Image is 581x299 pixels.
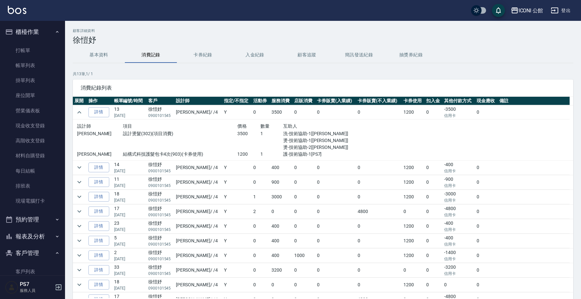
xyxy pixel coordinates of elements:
[74,265,84,275] button: expand row
[283,151,352,158] p: 護-技術協助-1[PS7]
[114,285,145,291] p: [DATE]
[88,280,109,290] a: 詳情
[315,105,356,120] td: 0
[147,160,174,175] td: 徐愷妤
[114,271,145,277] p: [DATE]
[3,211,62,228] button: 預約管理
[283,144,352,151] p: 燙-技術協助-2[[PERSON_NAME]]
[147,204,174,219] td: 徐愷妤
[283,123,297,129] span: 互助人
[293,248,315,263] td: 1000
[425,190,442,204] td: 0
[174,234,222,248] td: [PERSON_NAME] / /4
[147,263,174,277] td: 徐愷妤
[293,160,315,175] td: 0
[270,105,293,120] td: 3500
[148,168,173,174] p: 0900101545
[260,130,283,137] p: 1
[252,190,270,204] td: 1
[73,29,573,33] h2: 顧客詳細資料
[229,47,281,63] button: 入金紀錄
[356,97,402,105] th: 卡券販賣(不入業績)
[77,123,91,129] span: 設計師
[148,285,173,291] p: 0900101545
[222,219,252,233] td: Y
[270,190,293,204] td: 3000
[252,278,270,292] td: 0
[508,4,546,17] button: ICONI 公館
[444,241,473,247] p: 信用卡
[260,151,283,158] p: 1
[425,234,442,248] td: 0
[402,97,425,105] th: 卡券使用
[315,97,356,105] th: 卡券販賣(入業績)
[442,190,475,204] td: -3000
[3,193,62,208] a: 現場電腦打卡
[114,197,145,203] p: [DATE]
[148,113,173,119] p: 0900101545
[293,278,315,292] td: 0
[315,160,356,175] td: 0
[114,227,145,233] p: [DATE]
[147,175,174,189] td: 徐愷妤
[114,183,145,189] p: [DATE]
[475,248,498,263] td: 0
[88,206,109,217] a: 詳情
[425,175,442,189] td: 0
[74,192,84,202] button: expand row
[281,47,333,63] button: 顧客追蹤
[112,204,147,219] td: 17
[174,160,222,175] td: [PERSON_NAME] / /4
[293,219,315,233] td: 0
[356,105,402,120] td: 0
[112,248,147,263] td: 2
[123,130,237,137] p: 設計燙髮(302)(項目消費)
[123,151,237,158] p: 結構式科技護髮包卡4次(903)(卡券使用)
[402,278,425,292] td: 1200
[402,234,425,248] td: 1200
[356,204,402,219] td: 4800
[425,219,442,233] td: 0
[442,263,475,277] td: -3200
[315,234,356,248] td: 0
[252,105,270,120] td: 0
[222,234,252,248] td: Y
[425,278,442,292] td: 0
[442,204,475,219] td: -4800
[8,6,26,14] img: Logo
[222,190,252,204] td: Y
[174,105,222,120] td: [PERSON_NAME] / /4
[385,47,437,63] button: 抽獎券紀錄
[475,278,498,292] td: 0
[315,175,356,189] td: 0
[177,47,229,63] button: 卡券紀錄
[444,183,473,189] p: 信用卡
[442,248,475,263] td: -1400
[174,97,222,105] th: 設計師
[88,236,109,246] a: 詳情
[444,256,473,262] p: 信用卡
[114,241,145,247] p: [DATE]
[283,137,352,144] p: 燙-技術協助-1[[PERSON_NAME]]
[283,130,352,137] p: 洗-技術協助-1[[PERSON_NAME]]
[444,168,473,174] p: 信用卡
[114,168,145,174] p: [DATE]
[3,23,62,40] button: 櫃檯作業
[114,212,145,218] p: [DATE]
[222,263,252,277] td: Y
[174,204,222,219] td: [PERSON_NAME] / /4
[148,241,173,247] p: 0900101545
[174,219,222,233] td: [PERSON_NAME] / /4
[174,248,222,263] td: [PERSON_NAME] / /4
[442,219,475,233] td: -400
[3,228,62,245] button: 報表及分析
[74,221,84,231] button: expand row
[356,248,402,263] td: 0
[3,264,62,279] a: 客戶列表
[356,234,402,248] td: 0
[112,97,147,105] th: 帳單編號/時間
[222,278,252,292] td: Y
[270,97,293,105] th: 服務消費
[425,263,442,277] td: 0
[148,212,173,218] p: 0900101545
